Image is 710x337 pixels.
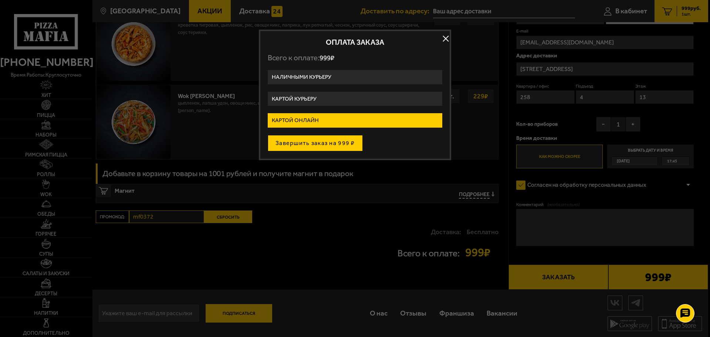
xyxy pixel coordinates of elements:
[268,53,442,63] p: Всего к оплате:
[268,92,442,106] label: Картой курьеру
[319,54,334,62] span: 999 ₽
[268,135,363,151] button: Завершить заказ на 999 ₽
[268,38,442,46] h2: Оплата заказа
[268,113,442,128] label: Картой онлайн
[268,70,442,84] label: Наличными курьеру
